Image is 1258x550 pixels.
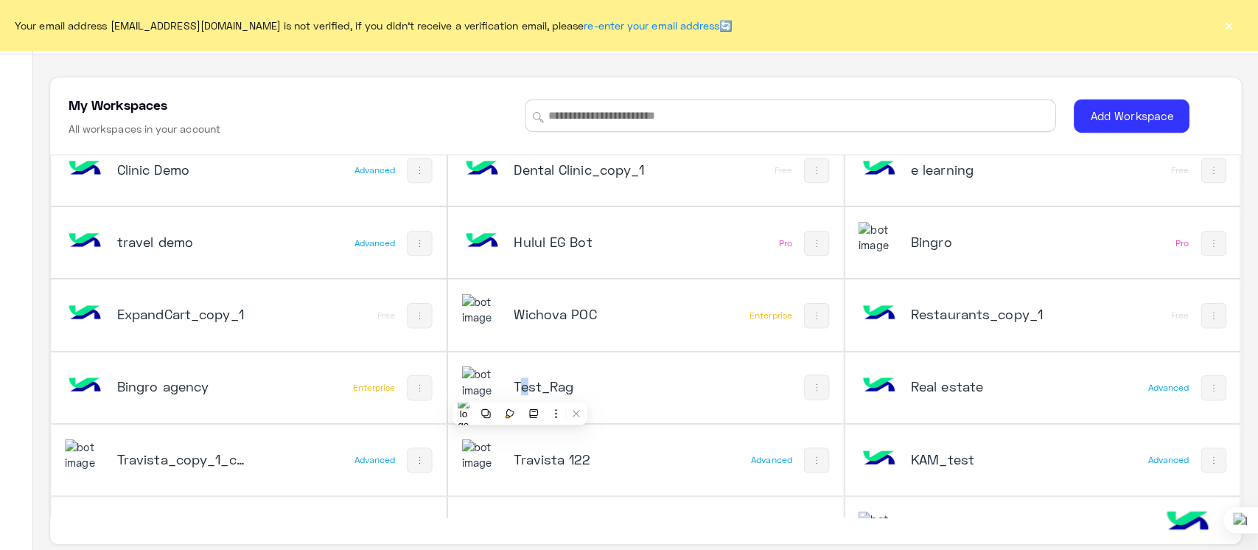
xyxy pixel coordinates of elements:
[129,302,260,319] h5: ExpandCart_copy_1
[862,290,902,330] img: bot image
[362,377,404,389] div: Enterprise
[862,506,902,537] img: 135495776318059
[522,230,653,248] h5: Hulul EG Bot
[914,230,1045,248] h5: Bingro
[522,302,653,319] h5: Wichova POC
[77,147,117,187] img: bot image
[470,219,510,259] img: bot image
[522,445,653,463] h5: Travista 122
[470,147,510,187] img: bot image
[862,219,902,251] img: 151798581344132
[386,306,404,318] div: Free
[77,219,117,259] img: bot image
[77,434,117,466] img: 441061585764918
[591,19,725,32] a: re-enter your email address
[779,162,797,174] div: Free
[129,159,260,176] h5: Clinic Demo
[470,362,510,394] img: 630227726849311
[1172,162,1189,174] div: Free
[470,434,510,466] img: 331018373420750
[363,449,404,461] div: Advanced
[363,234,404,246] div: Advanced
[1149,377,1189,389] div: Advanced
[1176,234,1189,246] div: Pro
[77,290,117,330] img: bot image
[1221,18,1236,32] button: ×
[1162,491,1214,543] img: hulul-logo.png
[80,120,231,135] h6: All workspaces in your account
[470,506,510,546] img: bot image
[470,290,510,322] img: 584647818062170
[756,449,797,461] div: Advanced
[862,147,902,187] img: bot image
[1075,98,1189,131] button: Add Workspace
[129,373,260,391] h5: Bingro agency
[862,434,902,474] img: bot image
[363,162,404,174] div: Advanced
[28,18,738,33] span: Your email address [EMAIL_ADDRESS][DOMAIN_NAME] is not verified, if you didn't receive a verifica...
[914,302,1045,319] h5: Restaurants_copy_1
[522,159,653,176] h5: Dental Clinic_copy_1
[1149,449,1189,461] div: Advanced
[1172,306,1189,318] div: Free
[77,506,117,546] img: bot image
[129,445,260,463] h5: Travista_copy_1_copy_1
[914,445,1045,463] h5: KAM_test
[80,94,178,112] h5: My Workspaces
[755,306,797,318] div: Enterprise
[129,230,260,248] h5: travel demo
[862,362,902,402] img: bot image
[522,373,653,391] h5: Test_Rag
[77,362,117,402] img: bot image
[914,373,1045,391] h5: Real estate
[783,234,797,246] div: Pro
[914,159,1045,176] h5: e learning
